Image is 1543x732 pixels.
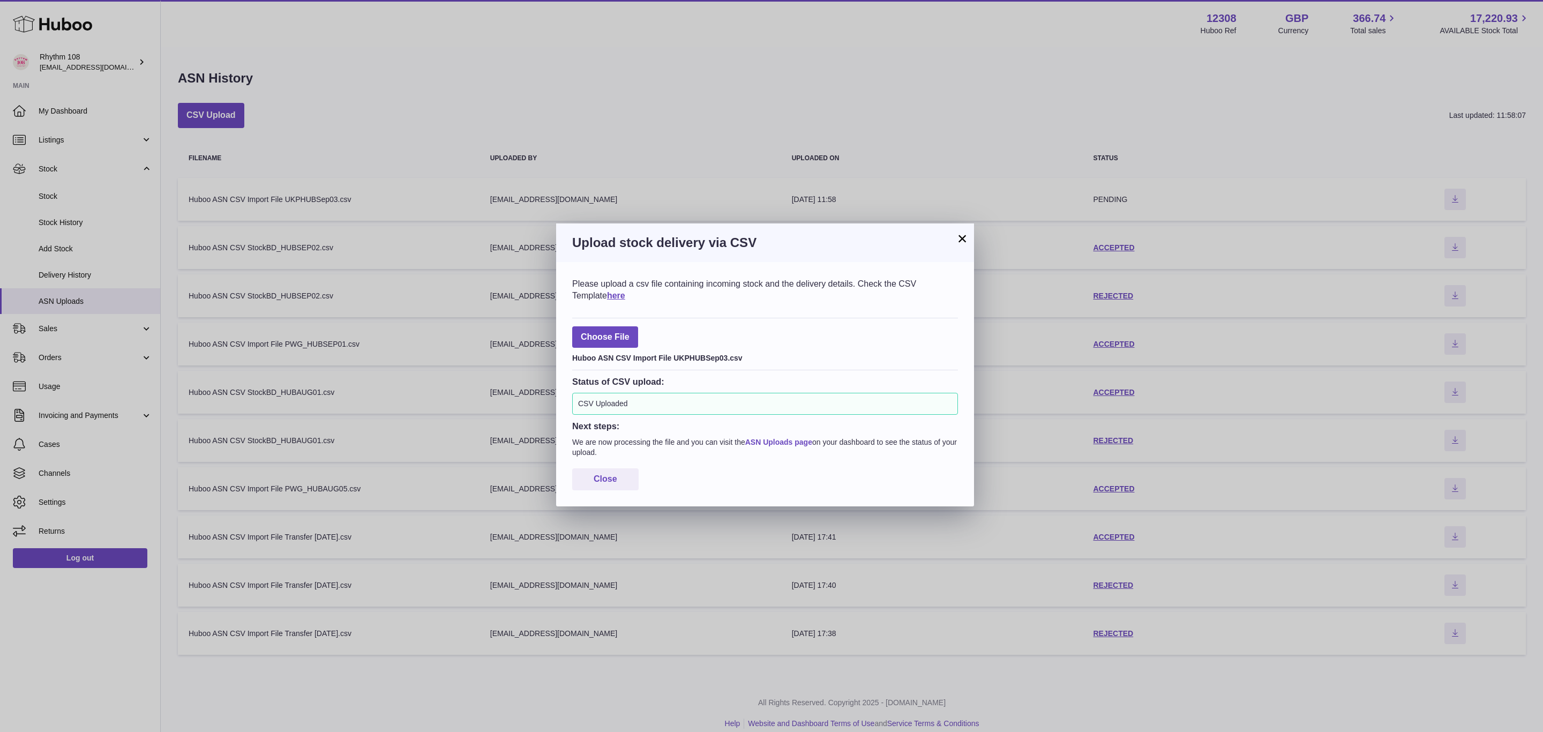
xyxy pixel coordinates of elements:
[572,234,958,251] h3: Upload stock delivery via CSV
[572,350,958,363] div: Huboo ASN CSV Import File UKPHUBSep03.csv
[572,393,958,415] div: CSV Uploaded
[745,438,812,446] a: ASN Uploads page
[572,468,639,490] button: Close
[594,474,617,483] span: Close
[956,232,969,245] button: ×
[572,326,638,348] span: Choose File
[572,278,958,301] div: Please upload a csv file containing incoming stock and the delivery details. Check the CSV Template
[572,437,958,458] p: We are now processing the file and you can visit the on your dashboard to see the status of your ...
[572,376,958,387] h3: Status of CSV upload:
[572,420,958,432] h3: Next steps:
[607,291,625,300] a: here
